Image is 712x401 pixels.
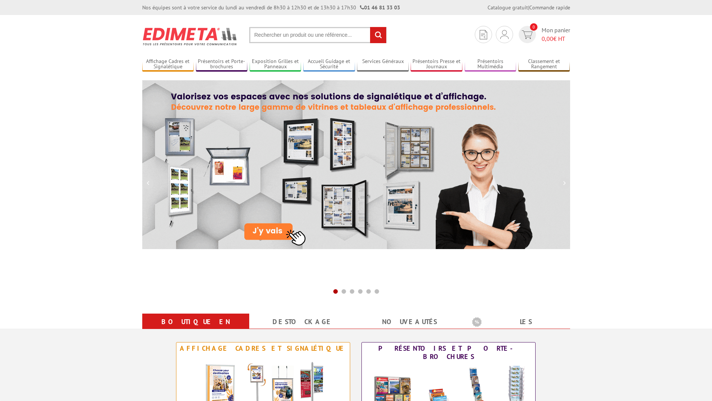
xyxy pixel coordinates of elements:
[370,27,386,43] input: rechercher
[364,344,533,361] div: Présentoirs et Porte-brochures
[250,58,301,71] a: Exposition Grilles et Panneaux
[542,26,570,43] span: Mon panier
[142,23,238,50] img: Présentoir, panneau, stand - Edimeta - PLV, affichage, mobilier bureau, entreprise
[411,58,462,71] a: Présentoirs Presse et Journaux
[142,58,194,71] a: Affichage Cadres et Signalétique
[365,315,454,329] a: nouveautés
[522,30,533,39] img: devis rapide
[542,35,570,43] span: € HT
[500,30,509,39] img: devis rapide
[258,315,347,329] a: Destockage
[196,58,248,71] a: Présentoirs et Porte-brochures
[360,4,400,11] strong: 01 46 81 33 03
[357,58,409,71] a: Services Généraux
[488,4,528,11] a: Catalogue gratuit
[488,4,570,11] div: |
[472,315,561,342] a: Les promotions
[249,27,387,43] input: Rechercher un produit ou une référence...
[530,23,537,31] span: 0
[518,58,570,71] a: Classement et Rangement
[542,35,553,42] span: 0,00
[142,4,400,11] div: Nos équipes sont à votre service du lundi au vendredi de 8h30 à 12h30 et de 13h30 à 17h30
[151,315,240,342] a: Boutique en ligne
[178,344,348,353] div: Affichage Cadres et Signalétique
[480,30,487,39] img: devis rapide
[472,315,566,330] b: Les promotions
[529,4,570,11] a: Commande rapide
[303,58,355,71] a: Accueil Guidage et Sécurité
[465,58,516,71] a: Présentoirs Multimédia
[517,26,570,43] a: devis rapide 0 Mon panier 0,00€ HT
